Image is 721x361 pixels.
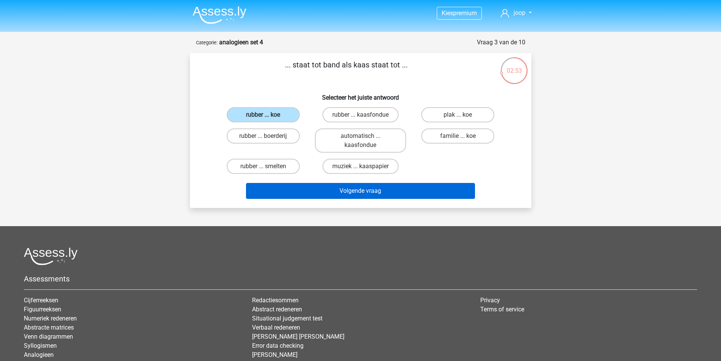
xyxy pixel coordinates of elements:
img: Assessly logo [24,247,78,265]
label: rubber ... kaasfondue [322,107,399,122]
a: Verbaal redeneren [252,324,300,331]
img: Assessly [193,6,246,24]
a: Syllogismen [24,342,57,349]
a: Abstract redeneren [252,306,302,313]
strong: analogieen set 4 [219,39,263,46]
span: Kies [442,9,453,17]
a: [PERSON_NAME] [PERSON_NAME] [252,333,344,340]
label: muziek ... kaaspapier [322,159,399,174]
a: Redactiesommen [252,297,299,304]
h5: Assessments [24,274,697,283]
label: rubber ... smelten [227,159,300,174]
a: Analogieen [24,351,54,358]
button: Volgende vraag [246,183,475,199]
div: 02:53 [500,56,528,75]
a: Venn diagrammen [24,333,73,340]
a: Privacy [480,297,500,304]
a: Cijferreeksen [24,297,58,304]
a: Figuurreeksen [24,306,61,313]
span: premium [453,9,477,17]
span: joop [514,9,525,16]
h6: Selecteer het juiste antwoord [202,88,519,101]
a: Kiespremium [437,8,481,18]
label: rubber ... boerderij [227,128,300,144]
a: Situational judgement test [252,315,322,322]
a: [PERSON_NAME] [252,351,297,358]
a: Error data checking [252,342,304,349]
a: Abstracte matrices [24,324,74,331]
a: Terms of service [480,306,524,313]
p: ... staat tot band als kaas staat tot ... [202,59,491,82]
label: plak ... koe [421,107,494,122]
a: joop [498,8,534,17]
label: rubber ... koe [227,107,300,122]
a: Numeriek redeneren [24,315,77,322]
small: Categorie: [196,40,218,45]
div: Vraag 3 van de 10 [477,38,525,47]
label: automatisch ... kaasfondue [315,128,406,153]
label: familie ... koe [421,128,494,144]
